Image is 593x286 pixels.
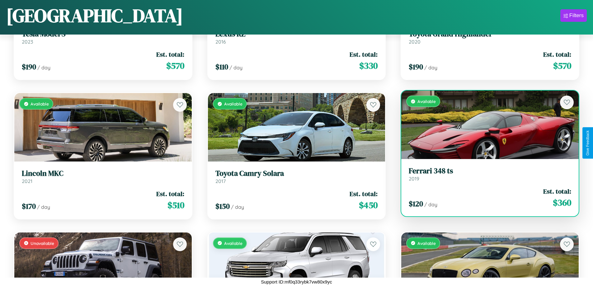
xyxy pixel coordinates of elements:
span: $ 150 [215,201,230,211]
span: Est. total: [350,189,378,198]
span: $ 570 [553,59,571,72]
a: Tesla Model S2023 [22,30,184,45]
span: Available [31,101,49,106]
h3: Toyota Camry Solara [215,169,378,178]
span: 2019 [409,176,419,182]
span: Available [417,241,436,246]
span: / day [424,201,437,208]
p: Support ID: mf0q33rybk7vw80x9yc [261,278,332,286]
span: Est. total: [156,189,184,198]
div: Give Feedback [586,130,590,156]
span: Available [224,241,242,246]
span: Unavailable [31,241,54,246]
span: 2021 [22,178,32,184]
div: Filters [569,12,584,19]
span: / day [37,204,50,210]
span: Available [417,99,436,104]
span: / day [231,204,244,210]
span: Available [224,101,242,106]
a: Toyota Camry Solara2017 [215,169,378,184]
span: Est. total: [543,187,571,196]
span: 2023 [22,39,33,45]
span: / day [229,64,242,71]
span: $ 570 [166,59,184,72]
span: $ 450 [359,199,378,211]
span: $ 190 [22,62,36,72]
span: $ 360 [553,196,571,209]
span: Est. total: [543,50,571,59]
a: Lincoln MKC2021 [22,169,184,184]
span: $ 120 [409,199,423,209]
span: $ 330 [359,59,378,72]
span: Est. total: [350,50,378,59]
a: Toyota Grand Highlander2020 [409,30,571,45]
span: Est. total: [156,50,184,59]
span: / day [37,64,50,71]
span: $ 510 [167,199,184,211]
a: Ferrari 348 ts2019 [409,166,571,182]
h3: Lincoln MKC [22,169,184,178]
span: 2016 [215,39,226,45]
a: Lexus RZ2016 [215,30,378,45]
span: $ 170 [22,201,36,211]
span: $ 190 [409,62,423,72]
span: / day [424,64,437,71]
button: Filters [560,9,587,22]
span: 2017 [215,178,226,184]
h3: Toyota Grand Highlander [409,30,571,39]
span: 2020 [409,39,421,45]
h3: Ferrari 348 ts [409,166,571,176]
h1: [GEOGRAPHIC_DATA] [6,3,183,28]
span: $ 110 [215,62,228,72]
